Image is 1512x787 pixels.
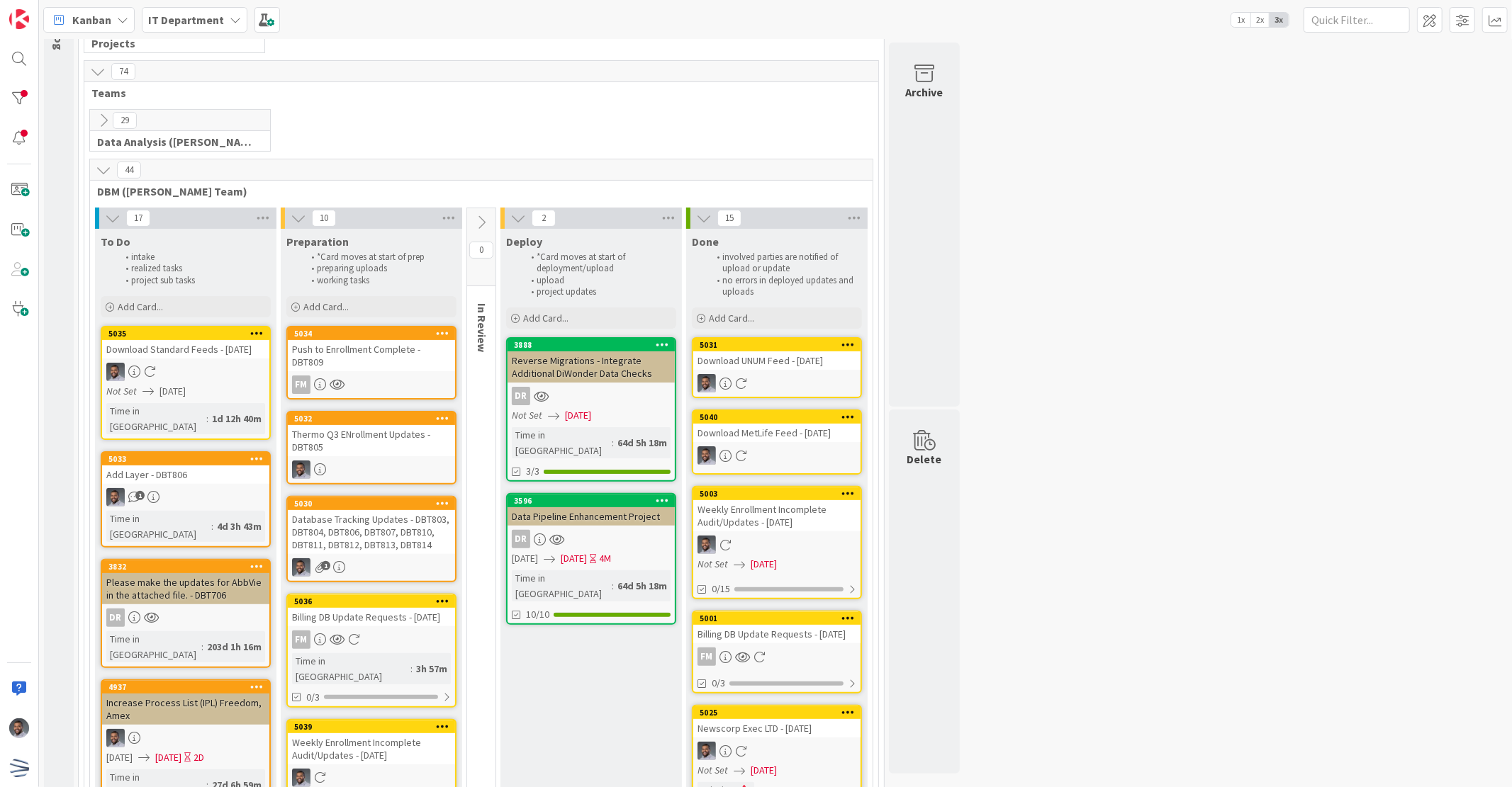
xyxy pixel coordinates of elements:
[102,453,269,465] div: 5033
[475,303,489,352] span: In Review
[693,351,861,370] div: Download UNUM Feed - [DATE]
[693,612,861,625] div: 5001
[292,653,410,684] div: Time in [GEOGRAPHIC_DATA]
[102,327,269,358] div: 5035Download Standard Feeds - [DATE]
[693,446,861,465] div: FS
[159,384,186,399] span: [DATE]
[288,327,455,371] div: 5034Push to Enrollment Complete - DBT809
[693,706,861,737] div: 5025Newscorp Exec LTD - [DATE]
[907,451,942,468] div: Delete
[717,210,741,227] span: 15
[118,275,269,286] li: project sub tasks
[698,446,716,465] img: FS
[203,639,265,655] div: 203d 1h 16m
[288,733,455,764] div: Weekly Enrollment Incomplete Audit/Updates - [DATE]
[206,411,208,426] span: :
[693,424,861,442] div: Download MetLife Feed - [DATE]
[709,251,860,275] li: involved parties are notified of upload or update
[692,234,719,249] span: Done
[101,451,271,548] a: 5033Add Layer - DBT806FSTime in [GEOGRAPHIC_DATA]:4d 3h 43m
[523,251,674,275] li: *Card moves at start of deployment/upload
[288,608,455,626] div: Billing DB Update Requests - [DATE]
[693,612,861,643] div: 5001Billing DB Update Requests - [DATE]
[292,460,310,479] img: FS
[135,491,145,500] span: 1
[118,300,163,313] span: Add Card...
[118,251,269,263] li: intake
[288,510,455,554] div: Database Tracking Updates - DBT803, DBT804, DBT806, DBT807, DBT810, DBT811, DBT812, DBT813, DBT814
[102,488,269,506] div: FS
[9,758,29,778] img: avatar
[292,375,310,394] div: FM
[106,750,133,765] span: [DATE]
[118,263,269,274] li: realized tasks
[288,720,455,764] div: 5039Weekly Enrollment Incomplete Audit/Updates - [DATE]
[508,387,675,405] div: DR
[614,578,671,594] div: 64d 5h 18m
[294,414,455,424] div: 5032
[512,387,530,405] div: DR
[117,162,141,179] span: 44
[526,607,549,622] span: 10/10
[303,263,454,274] li: preparing uploads
[693,706,861,719] div: 5025
[288,720,455,733] div: 5039
[208,411,265,426] div: 1d 12h 40m
[288,630,455,649] div: FM
[508,494,675,526] div: 3596Data Pipeline Enhancement Project
[288,595,455,608] div: 5036
[712,676,725,691] span: 0/3
[108,562,269,572] div: 3832
[102,681,269,693] div: 4937
[508,494,675,507] div: 3596
[102,608,269,627] div: DR
[111,63,135,80] span: 74
[102,560,269,573] div: 3832
[101,234,130,249] span: To Do
[508,530,675,548] div: DR
[303,251,454,263] li: *Card moves at start of prep
[712,582,730,596] span: 0/15
[108,682,269,692] div: 4937
[106,385,137,397] i: Not Set
[693,411,861,442] div: 5040Download MetLife Feed - [DATE]
[102,560,269,604] div: 3832Please make the updates for AbbVie in the attached file. - DBT706
[512,409,542,421] i: Not Set
[106,363,125,381] img: FS
[108,329,269,339] div: 5035
[413,661,451,676] div: 3h 57m
[410,661,413,676] span: :
[709,312,754,324] span: Add Card...
[288,595,455,626] div: 5036Billing DB Update Requests - [DATE]
[102,681,269,725] div: 4937Increase Process List (IPL) Freedom, Amex
[101,559,271,668] a: 3832Please make the updates for AbbVie in the attached file. - DBT706DRTime in [GEOGRAPHIC_DATA]:...
[9,9,29,29] img: Visit kanbanzone.com
[286,326,457,400] a: 5034Push to Enrollment Complete - DBT809FM
[102,693,269,725] div: Increase Process List (IPL) Freedom, Amex
[106,729,125,747] img: FS
[1250,13,1270,27] span: 2x
[693,339,861,370] div: 5031Download UNUM Feed - [DATE]
[693,719,861,737] div: Newscorp Exec LTD - [DATE]
[102,729,269,747] div: FS
[469,242,493,259] span: 0
[526,464,539,479] span: 3/3
[692,611,862,693] a: 5001Billing DB Update Requests - [DATE]FM0/3
[612,435,614,451] span: :
[693,411,861,424] div: 5040
[692,409,862,475] a: 5040Download MetLife Feed - [DATE]FS
[126,210,150,227] span: 17
[514,340,675,350] div: 3888
[288,327,455,340] div: 5034
[514,496,675,506] div: 3596
[693,647,861,666] div: FM
[700,340,861,350] div: 5031
[106,488,125,506] img: FS
[106,403,206,434] div: Time in [GEOGRAPHIC_DATA]
[102,465,269,484] div: Add Layer - DBT806
[108,454,269,464] div: 5033
[9,718,29,738] img: FS
[102,363,269,381] div: FS
[286,594,457,708] a: 5036Billing DB Update Requests - [DATE]FMTime in [GEOGRAPHIC_DATA]:3h 57m0/3
[512,570,612,601] div: Time in [GEOGRAPHIC_DATA]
